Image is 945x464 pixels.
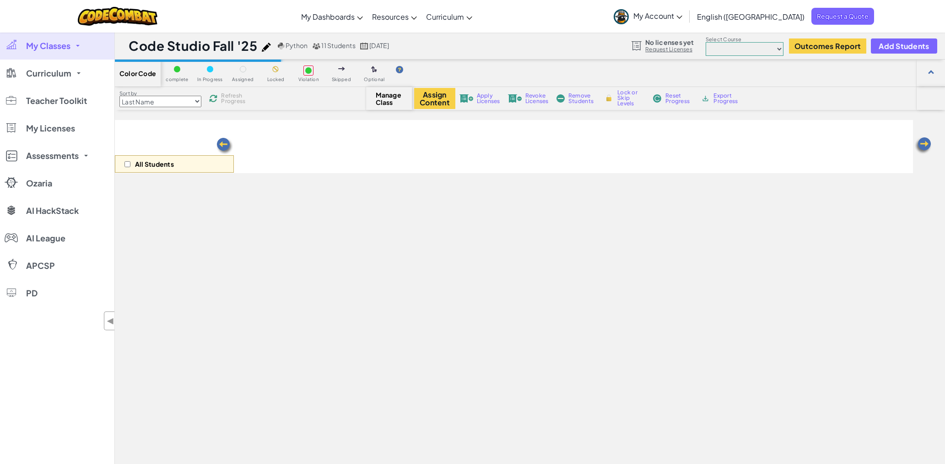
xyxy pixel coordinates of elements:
button: Assign Content [414,88,455,109]
img: IconLicenseApply.svg [459,94,473,103]
a: My Account [609,2,687,31]
span: Remove Students [568,93,596,104]
span: Revoke Licenses [525,93,549,104]
img: CodeCombat logo [78,7,158,26]
span: My Classes [26,42,70,50]
span: AI League [26,234,65,242]
img: avatar [614,9,629,24]
img: iconPencil.svg [262,43,271,52]
span: Apply Licenses [477,93,500,104]
span: Assigned [232,77,254,82]
span: [DATE] [369,41,389,49]
span: Resources [372,12,409,22]
span: My Dashboards [301,12,355,22]
span: Refresh Progress [221,93,249,104]
img: Arrow_Left.png [914,136,932,155]
span: Export Progress [713,93,741,104]
span: Locked [267,77,284,82]
span: Skipped [332,77,351,82]
img: IconLock.svg [604,94,614,102]
a: Curriculum [421,4,477,29]
span: Reset Progress [665,93,693,104]
span: Assessments [26,152,79,160]
span: My Account [633,11,682,21]
span: complete [166,77,188,82]
span: Ozaria [26,179,52,187]
span: Curriculum [426,12,464,22]
span: ◀ [107,314,114,328]
span: 11 Students [321,41,356,49]
span: In Progress [197,77,223,82]
span: English ([GEOGRAPHIC_DATA]) [697,12,805,22]
span: Lock or Skip Levels [617,90,644,106]
img: IconOptionalLevel.svg [371,66,377,73]
img: python.png [278,43,285,49]
img: IconSkippedLevel.svg [338,67,345,71]
a: Resources [367,4,421,29]
button: Add Students [871,38,937,54]
img: IconRemoveStudents.svg [556,94,565,103]
a: English ([GEOGRAPHIC_DATA]) [692,4,809,29]
span: No licenses yet [645,38,694,46]
label: Select Course [706,36,783,43]
img: IconReset.svg [653,94,662,103]
p: All Students [135,160,174,168]
span: AI HackStack [26,207,79,215]
span: Python [286,41,308,49]
span: My Licenses [26,124,75,132]
img: IconHint.svg [396,66,403,73]
a: Request a Quote [811,8,874,25]
span: Violation [298,77,319,82]
h1: Code Studio Fall '25 [129,37,257,55]
img: MultipleUsers.png [312,43,320,49]
span: Teacher Toolkit [26,97,87,105]
img: IconReload.svg [209,94,217,103]
img: calendar.svg [360,43,368,49]
span: Curriculum [26,69,71,77]
span: Optional [364,77,384,82]
a: My Dashboards [297,4,367,29]
img: Arrow_Left.png [216,137,234,155]
img: IconArchive.svg [701,94,710,103]
span: Color Code [119,70,156,77]
button: Outcomes Report [789,38,866,54]
img: IconLicenseRevoke.svg [508,94,522,103]
label: Sort by [119,90,201,97]
span: Manage Class [376,91,403,106]
span: Add Students [879,42,929,50]
a: Request Licenses [645,46,694,53]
